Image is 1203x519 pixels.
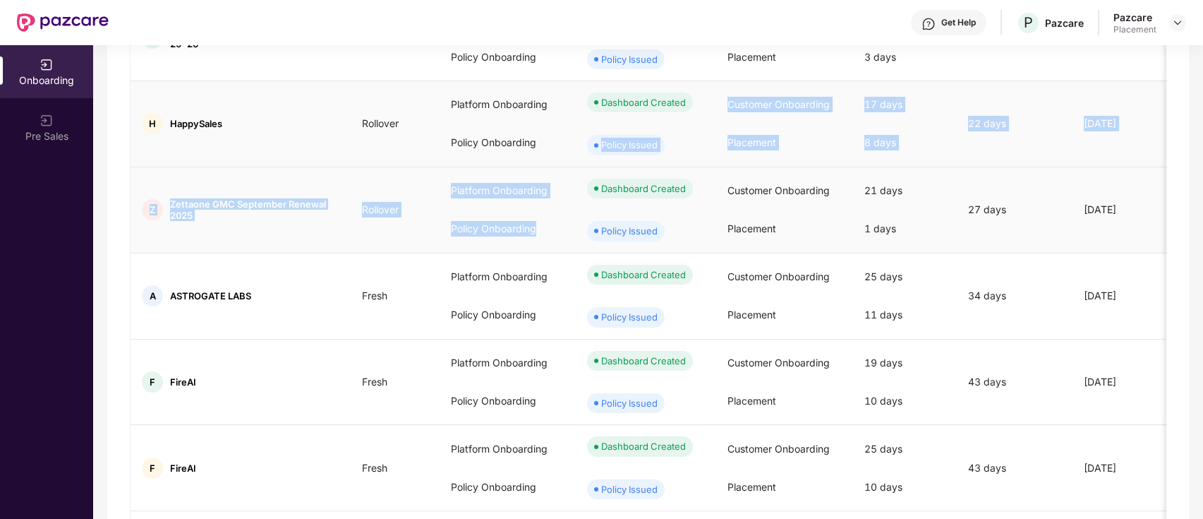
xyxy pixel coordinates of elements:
img: svg+xml;base64,PHN2ZyB3aWR0aD0iMjAiIGhlaWdodD0iMjAiIHZpZXdCb3g9IjAgMCAyMCAyMCIgZmlsbD0ibm9uZSIgeG... [40,58,54,72]
div: Placement [1113,24,1156,35]
div: 17 days [853,85,957,124]
div: 1 days [853,210,957,248]
div: Dashboard Created [601,181,686,196]
div: Policy Issued [601,138,658,152]
div: Pazcare [1045,16,1084,30]
img: svg+xml;base64,PHN2ZyB3aWR0aD0iMjAiIGhlaWdodD0iMjAiIHZpZXdCb3g9IjAgMCAyMCAyMCIgZmlsbD0ibm9uZSIgeG... [40,114,54,128]
span: ASTROGATE LABS [170,290,251,302]
div: Platform Onboarding [440,258,576,296]
div: 21 days [853,172,957,210]
div: Policy Onboarding [440,468,576,506]
div: A [142,285,163,306]
div: [DATE] [1072,202,1176,217]
div: Pazcare [1113,11,1156,24]
div: 19 days [853,344,957,382]
div: Policy Onboarding [440,38,576,76]
div: 43 days [957,460,1072,476]
span: HappySales [170,118,222,129]
span: Customer Onboarding [727,357,830,369]
div: Policy Issued [601,482,658,496]
div: 8 days [853,124,957,162]
div: 34 days [957,288,1072,304]
div: Platform Onboarding [440,172,576,210]
div: 22 days [957,116,1072,131]
div: F [142,371,163,393]
span: Placement [727,309,776,321]
span: Customer Onboarding [727,184,830,196]
div: Platform Onboarding [440,430,576,468]
div: [DATE] [1072,374,1176,390]
span: P [1024,14,1033,31]
div: Dashboard Created [601,268,686,282]
span: Customer Onboarding [727,270,830,282]
div: Policy Issued [601,396,658,410]
div: 10 days [853,382,957,420]
div: 25 days [853,430,957,468]
span: Fresh [351,290,399,302]
div: [DATE] [1072,460,1176,476]
div: Policy Issued [601,52,658,66]
div: Dashboard Created [601,95,686,109]
div: Platform Onboarding [440,344,576,382]
div: 27 days [957,202,1072,217]
div: Get Help [941,17,976,28]
div: Policy Onboarding [440,210,576,248]
span: FireAI [170,376,196,388]
div: 43 days [957,374,1072,390]
div: Platform Onboarding [440,85,576,124]
img: New Pazcare Logo [17,13,109,32]
span: Fresh [351,376,399,388]
span: FireAI [170,463,196,474]
span: Rollover [351,203,410,215]
span: Placement [727,481,776,493]
div: 25 days [853,258,957,296]
span: Customer Onboarding [727,443,830,455]
div: F [142,458,163,479]
div: Policy Onboarding [440,382,576,420]
div: 11 days [853,296,957,334]
div: Dashboard Created [601,354,686,368]
div: [DATE] [1072,288,1176,304]
div: Policy Issued [601,310,658,324]
img: svg+xml;base64,PHN2ZyBpZD0iSGVscC0zMngzMiIgeG1sbnM9Imh0dHA6Ly93d3cudzMub3JnLzIwMDAvc3ZnIiB3aWR0aD... [921,17,936,31]
span: Fresh [351,462,399,474]
span: Placement [727,222,776,234]
div: 10 days [853,468,957,506]
span: Zettaone GMC September Renewal 2025 [170,198,339,221]
div: Policy Onboarding [440,124,576,162]
span: Rollover [351,117,410,129]
img: svg+xml;base64,PHN2ZyBpZD0iRHJvcGRvd24tMzJ4MzIiIHhtbG5zPSJodHRwOi8vd3d3LnczLm9yZy8yMDAwL3N2ZyIgd2... [1172,17,1183,28]
div: Dashboard Created [601,439,686,453]
span: Placement [727,136,776,148]
span: Placement [727,395,776,407]
div: 3 days [853,38,957,76]
div: [DATE] [1072,116,1176,131]
span: Customer Onboarding [727,98,830,110]
div: H [142,113,163,134]
div: Policy Onboarding [440,296,576,334]
div: Z [142,199,163,220]
span: Placement [727,51,776,63]
div: Policy Issued [601,224,658,238]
